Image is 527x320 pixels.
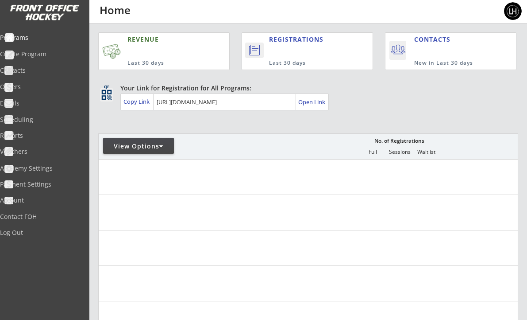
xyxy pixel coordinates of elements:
div: View Options [103,142,174,151]
div: REGISTRATIONS [269,35,336,44]
div: Waitlist [413,149,439,155]
div: Your Link for Registration for All Programs: [120,84,491,93]
div: Last 30 days [127,59,192,67]
div: No. of Registrations [372,138,427,144]
div: New in Last 30 days [414,59,475,67]
div: qr [101,84,112,90]
div: CONTACTS [414,35,454,44]
button: qr_code [100,88,113,101]
div: Sessions [386,149,413,155]
div: Copy Link [123,98,151,105]
a: Open Link [298,96,326,108]
div: Full [359,149,386,155]
div: REVENUE [127,35,192,44]
div: Open Link [298,98,326,106]
div: Last 30 days [269,59,336,67]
